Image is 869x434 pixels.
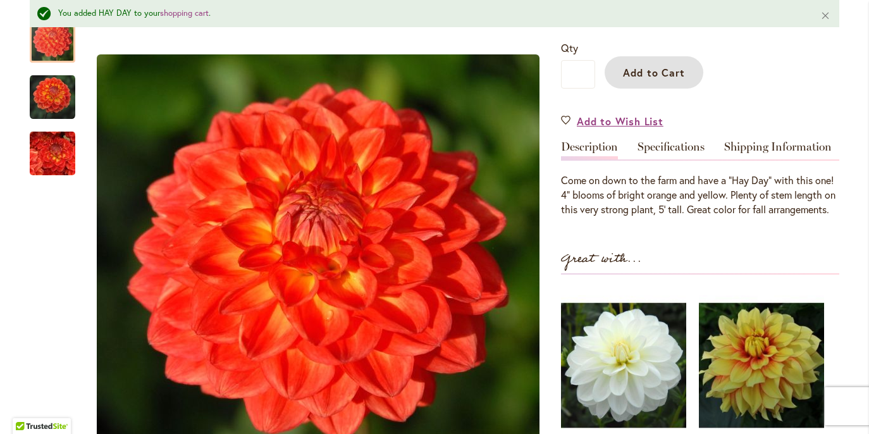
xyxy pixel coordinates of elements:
span: Add to Cart [623,66,686,79]
a: Description [561,141,618,159]
a: Add to Wish List [561,114,663,128]
iframe: Launch Accessibility Center [9,389,45,425]
div: You added HAY DAY to your . [58,8,801,20]
a: shopping cart [160,8,209,18]
div: Detailed Product Info [561,141,839,217]
span: Qty [561,41,578,54]
img: HAY DAY [7,111,98,197]
img: HAY DAY [30,75,75,120]
a: Shipping Information [724,141,832,159]
a: Specifications [638,141,705,159]
div: HAY DAY [30,63,88,119]
div: Come on down to the farm and have a "Hay Day" with this one! 4" blooms of bright orange and yello... [561,173,839,217]
div: HAY DAY [30,119,75,175]
button: Add to Cart [605,56,703,89]
strong: Great with... [561,249,642,270]
span: Add to Wish List [577,114,663,128]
